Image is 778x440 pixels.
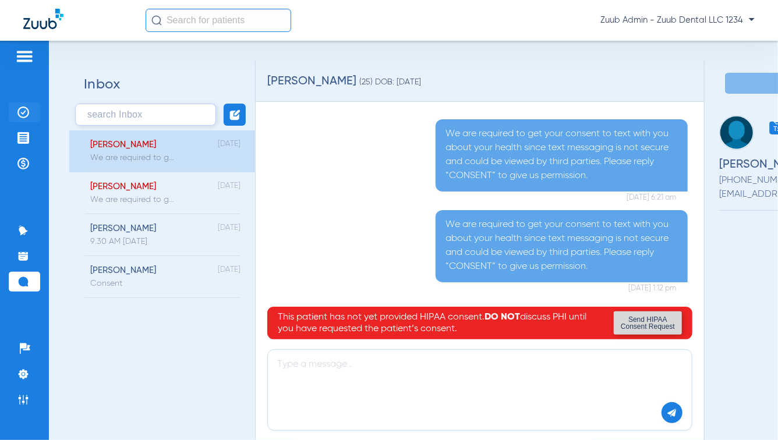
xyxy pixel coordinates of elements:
div: [PERSON_NAME] [90,265,156,276]
div: [DATE] [218,139,241,150]
div: We are required to get your consent to text with you about your health since text messaging is no... [90,195,177,204]
span: (25) [359,76,373,88]
input: Search for patients [146,9,291,32]
iframe: Chat Widget [720,384,778,440]
div: [DATE] [218,181,241,191]
p: This patient has not yet provided HIPAA consent. discuss PHI until you have requested the patient... [278,311,596,335]
span: [DATE] 6:21 am [627,193,676,203]
span: [PERSON_NAME] [267,76,356,87]
div: 9.30 AM [DATE] [90,237,156,246]
div: We are required to get your consent to text with you about your health since text messaging is no... [90,153,177,162]
div: Consent [90,279,156,288]
input: search Inbox [75,104,216,126]
p: We are required to get your consent to text with you about your health since text messaging is no... [445,127,678,183]
img: hamburger-icon [15,49,34,63]
div: [DATE] [218,223,241,233]
b: DO NOT [485,313,520,322]
img: Search Icon [151,15,162,26]
img: image for conversation [720,116,754,150]
button: Send HIPAA Consent Request [614,311,682,335]
div: [DATE] [218,265,241,275]
span: [DATE] [397,76,421,88]
div: [PERSON_NAME] [90,140,177,150]
span: Zuub Admin - Zuub Dental LLC 1234 [600,15,755,26]
div: [PERSON_NAME] [90,182,177,192]
div: [PERSON_NAME] [90,223,156,234]
img: Zuub Logo [23,9,63,29]
p: We are required to get your consent to text with you about your health since text messaging is no... [445,218,678,274]
span: [DATE] 1:12 pm [628,284,676,293]
h2: Inbox [75,79,249,95]
span: DOB: [375,76,394,88]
